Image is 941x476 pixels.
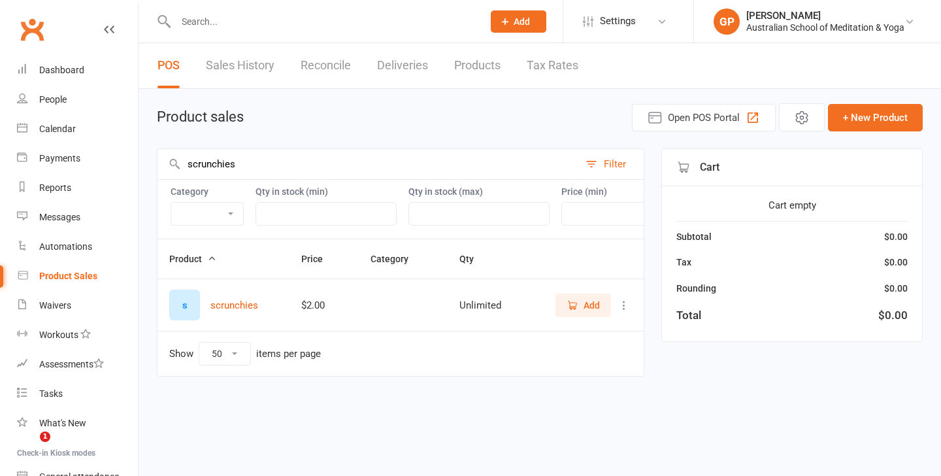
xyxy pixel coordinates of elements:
div: Show [169,342,321,365]
div: Unlimited [459,300,512,311]
a: Clubworx [16,13,48,46]
a: Dashboard [17,56,138,85]
div: Waivers [39,300,71,311]
div: [PERSON_NAME] [746,10,904,22]
div: $0.00 [884,255,908,269]
a: Tax Rates [527,43,578,88]
span: Price [301,254,337,264]
label: Price (min) [561,186,702,197]
a: People [17,85,138,114]
a: Tasks [17,379,138,409]
span: Settings [600,7,636,36]
div: items per page [256,348,321,360]
div: Australian School of Meditation & Yoga [746,22,904,33]
span: Open POS Portal [668,110,740,126]
div: Payments [39,153,80,163]
a: Product Sales [17,262,138,291]
a: Waivers [17,291,138,320]
input: Search... [172,12,474,31]
button: Add [555,294,611,317]
div: Rounding [676,281,716,296]
a: What's New [17,409,138,438]
button: Qty [459,251,488,267]
div: People [39,94,67,105]
button: Product [169,251,216,267]
label: Qty in stock (max) [408,186,550,197]
button: Category [371,251,423,267]
div: $0.00 [884,229,908,244]
div: GP [714,8,740,35]
a: Deliveries [377,43,428,88]
div: Product Sales [39,271,97,281]
div: Assessments [39,359,104,369]
div: Subtotal [676,229,712,244]
div: Messages [39,212,80,222]
div: Total [676,307,701,324]
a: Automations [17,232,138,262]
span: Add [584,298,600,313]
div: $2.00 [301,300,348,311]
a: Products [454,43,501,88]
a: Calendar [17,114,138,144]
a: Sales History [206,43,274,88]
input: Search products by name, or scan product code [157,149,579,179]
iframe: Intercom live chat [13,432,44,463]
div: $0.00 [878,307,908,324]
div: Filter [604,156,626,172]
a: Reports [17,173,138,203]
span: Product [169,254,216,264]
button: Add [491,10,546,33]
label: Category [171,186,244,197]
div: Cart empty [676,197,908,213]
label: Qty in stock (min) [256,186,397,197]
div: Workouts [39,330,78,340]
a: POS [157,43,180,88]
span: Add [514,16,530,27]
span: Category [371,254,423,264]
button: scrunchies [210,297,258,313]
div: Set product image [169,290,200,320]
span: 1 [40,432,50,442]
div: Reports [39,182,71,193]
button: Open POS Portal [632,104,776,131]
a: Reconcile [301,43,351,88]
a: Payments [17,144,138,173]
span: Qty [459,254,488,264]
a: Messages [17,203,138,232]
div: Tasks [39,388,63,399]
div: Dashboard [39,65,84,75]
button: Price [301,251,337,267]
div: Automations [39,241,92,252]
div: $0.00 [884,281,908,296]
div: What's New [39,418,86,428]
button: + New Product [828,104,923,131]
div: Cart [662,149,922,186]
button: Filter [579,149,644,179]
div: Tax [676,255,691,269]
div: Calendar [39,124,76,134]
a: Assessments [17,350,138,379]
h1: Product sales [157,109,244,125]
a: Workouts [17,320,138,350]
